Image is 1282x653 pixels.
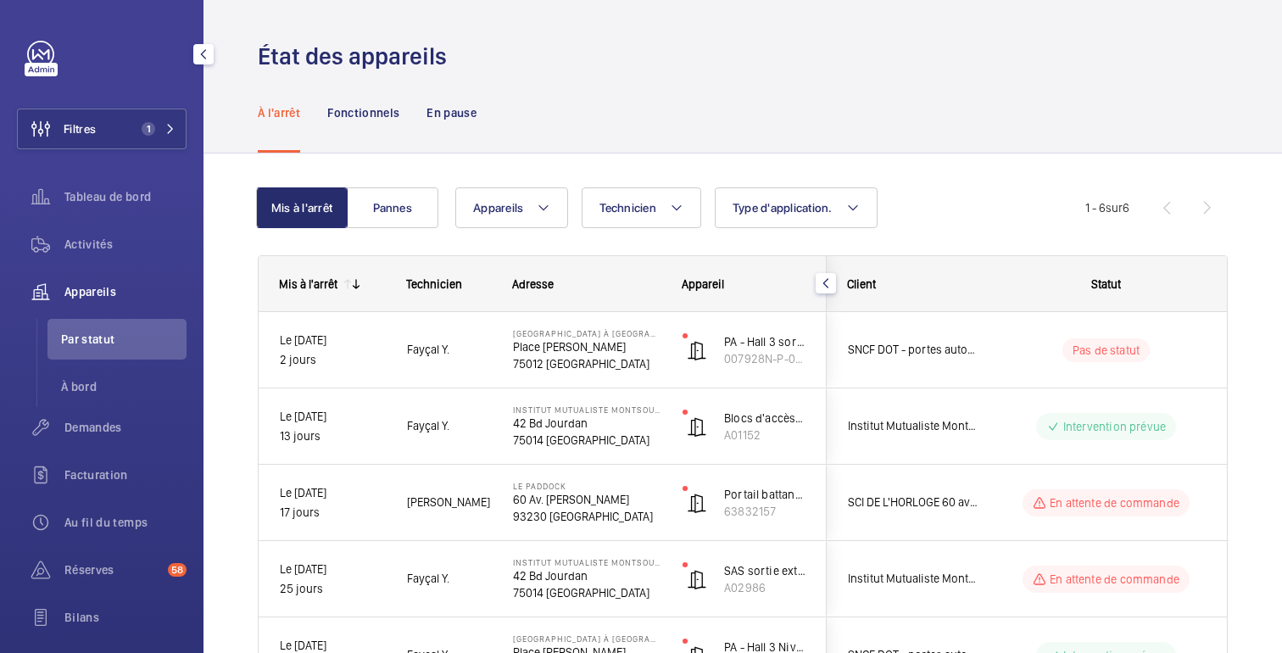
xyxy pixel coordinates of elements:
font: 58 [171,564,183,576]
button: Filtres1 [17,109,187,149]
font: Le [DATE] [280,639,326,652]
font: Intervention prévue [1063,420,1166,433]
font: Technicien [406,277,462,291]
button: Mis à l'arrêt [256,187,348,228]
font: En attente de commande [1050,496,1179,510]
font: 93230 [GEOGRAPHIC_DATA] [513,510,653,523]
button: Appareils [455,187,568,228]
button: Type d'application. [715,187,878,228]
font: Institut Mutualiste Montsouris [848,572,1001,585]
font: Activités [64,237,113,251]
font: Pas de statut [1073,343,1140,357]
font: [PERSON_NAME] [407,495,490,509]
font: Fayçal Y. [407,572,449,585]
font: 75014 [GEOGRAPHIC_DATA] [513,433,649,447]
font: Le Paddock [513,481,566,491]
font: Bilans [64,611,99,624]
font: Technicien [599,201,656,215]
font: Mis à l'arrêt [279,277,337,291]
font: A01152 [724,428,761,442]
font: Le [DATE] [280,562,326,576]
font: sur [1106,201,1123,215]
font: Au fil du temps [64,516,148,529]
font: Appareil [682,277,724,291]
font: Appareils [473,201,523,215]
font: 75014 [GEOGRAPHIC_DATA] [513,586,649,600]
font: [GEOGRAPHIC_DATA] à [GEOGRAPHIC_DATA] [513,633,700,644]
font: Pannes [373,201,412,215]
font: 007928N-P-0-14-0-11 [724,352,835,366]
font: Appareils [64,285,116,299]
img: automatic_door.svg [687,569,707,589]
font: PA - Hall 3 sortie Objet trouvé et consigne (ex PA11) [724,335,988,349]
font: 6 [1123,201,1129,215]
font: Le [DATE] [280,410,326,423]
font: Fonctionnels [327,106,399,120]
font: A02986 [724,581,766,594]
font: [GEOGRAPHIC_DATA] à [GEOGRAPHIC_DATA] [513,328,700,338]
font: Client [847,277,876,291]
font: Demandes [64,421,122,434]
font: Statut [1091,277,1121,291]
font: SAS sortie extérieure - Record DSTA 20 - Coulissante vitrée 2 portes [724,564,1079,578]
font: Fayçal Y. [407,343,449,356]
font: 42 Bd Jourdan [513,569,588,583]
font: Adresse [512,277,554,291]
img: automatic_door.svg [687,493,707,513]
font: Portail battant entrée [724,488,834,501]
font: Type d'application. [733,201,833,215]
font: 25 jours [280,582,323,595]
font: 1 - 6 [1085,201,1106,215]
button: Technicien [582,187,701,228]
font: Institut Mutualiste Montsouris [848,419,1001,433]
font: 60 Av. [PERSON_NAME] [513,493,629,506]
font: 75012 [GEOGRAPHIC_DATA] [513,357,649,371]
font: 42 Bd Jourdan [513,416,588,430]
font: Réserves [64,563,114,577]
font: État des appareils [258,42,447,70]
font: Place [PERSON_NAME] [513,340,626,354]
font: 1 [147,123,151,135]
font: Le [DATE] [280,333,326,347]
font: Mis à l'arrêt [271,201,332,215]
font: À bord [61,380,97,393]
img: automatic_door.svg [687,340,707,360]
font: À l'arrêt [258,106,300,120]
button: Pannes [347,187,438,228]
font: Par statut [61,332,115,346]
font: 13 jours [280,429,320,443]
font: SCI DE L'HORLOGE 60 av [PERSON_NAME] 93320 [GEOGRAPHIC_DATA] [848,495,1198,509]
font: Institut Mutualiste Montsouris [513,557,669,567]
font: Fayçal Y. [407,419,449,433]
font: 17 jours [280,505,320,519]
font: SNCF DOT - portes automatiques [848,343,1016,356]
img: automatic_door.svg [687,416,707,437]
font: Filtres [64,122,96,136]
font: En attente de commande [1050,572,1179,586]
font: 63832157 [724,505,776,518]
font: Institut Mutualiste Montsouris [513,405,669,415]
font: Blocs d'accès 9,10,11 - BESAM Power Swing - Battante 2 portes [724,411,1046,425]
font: 2 jours [280,353,316,366]
font: Facturation [64,468,128,482]
font: En pause [426,106,477,120]
font: Tableau de bord [64,190,151,204]
font: Le [DATE] [280,486,326,500]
